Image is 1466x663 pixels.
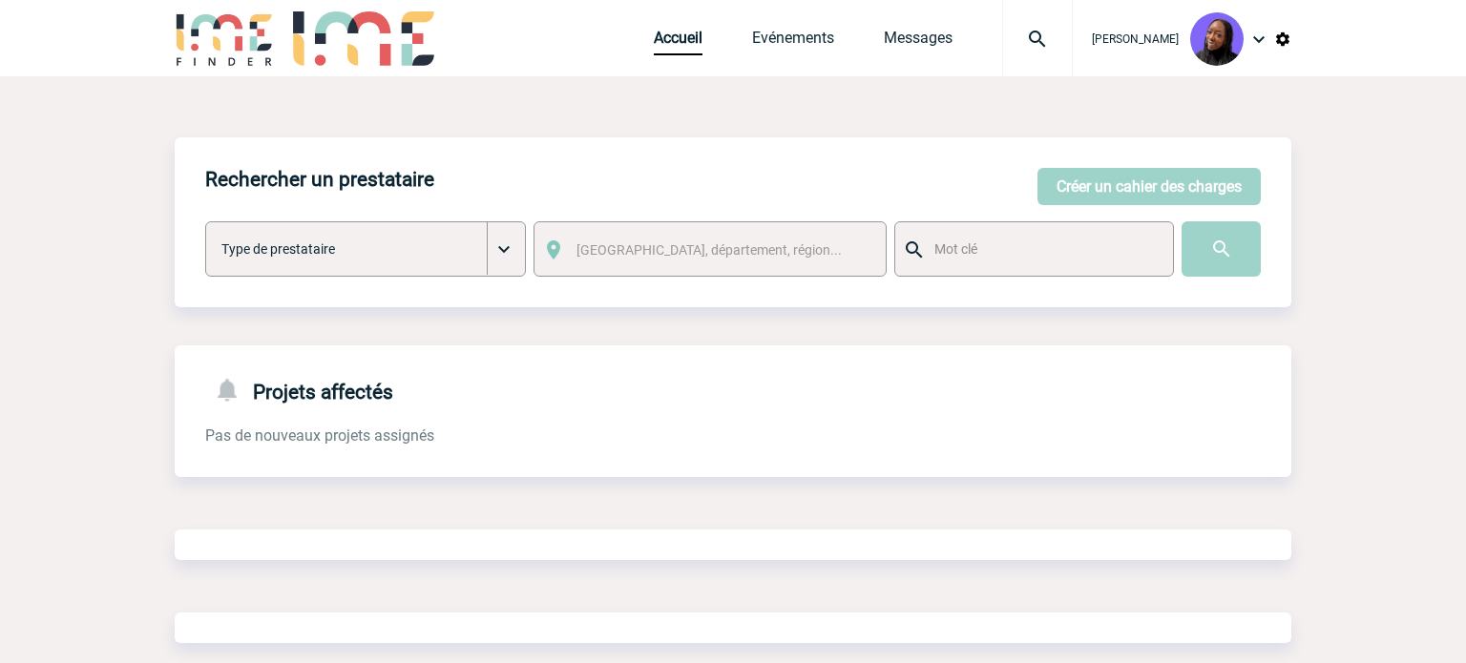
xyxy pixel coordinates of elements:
a: Accueil [654,29,702,55]
img: IME-Finder [175,11,274,66]
input: Submit [1182,221,1261,277]
span: [GEOGRAPHIC_DATA], département, région... [576,242,842,258]
a: Messages [884,29,953,55]
span: Pas de nouveaux projets assignés [205,426,434,445]
input: Mot clé [930,237,1156,261]
h4: Rechercher un prestataire [205,168,434,191]
img: notifications-24-px-g.png [213,376,253,404]
a: Evénements [752,29,834,55]
h4: Projets affectés [205,376,393,404]
img: 131349-0.png [1190,12,1244,66]
span: [PERSON_NAME] [1092,32,1179,46]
